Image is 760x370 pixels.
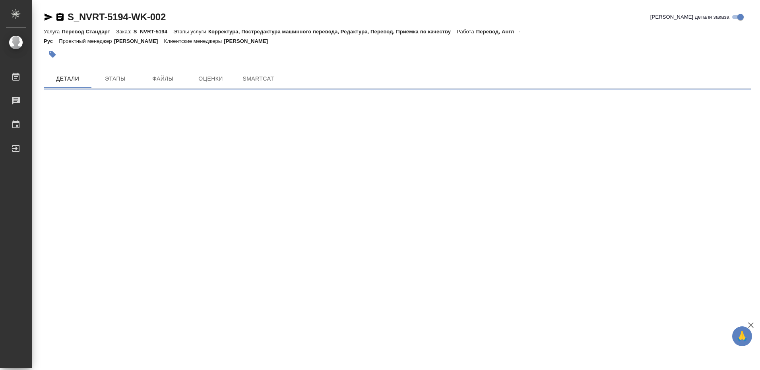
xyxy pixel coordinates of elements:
span: 🙏 [735,328,749,345]
p: Перевод Стандарт [62,29,116,35]
button: Скопировать ссылку [55,12,65,22]
p: Клиентские менеджеры [164,38,224,44]
span: [PERSON_NAME] детали заказа [650,13,729,21]
p: Корректура, Постредактура машинного перевода, Редактура, Перевод, Приёмка по качеству [208,29,457,35]
button: Скопировать ссылку для ЯМессенджера [44,12,53,22]
span: Детали [48,74,87,84]
p: [PERSON_NAME] [114,38,164,44]
p: Услуга [44,29,62,35]
span: Файлы [144,74,182,84]
span: Этапы [96,74,134,84]
p: Этапы услуги [173,29,208,35]
p: Заказ: [116,29,133,35]
p: Работа [457,29,476,35]
p: [PERSON_NAME] [224,38,274,44]
span: Оценки [192,74,230,84]
button: 🙏 [732,326,752,346]
span: SmartCat [239,74,277,84]
a: S_NVRT-5194-WK-002 [68,12,166,22]
button: Добавить тэг [44,46,61,63]
p: Проектный менеджер [59,38,114,44]
p: S_NVRT-5194 [134,29,173,35]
